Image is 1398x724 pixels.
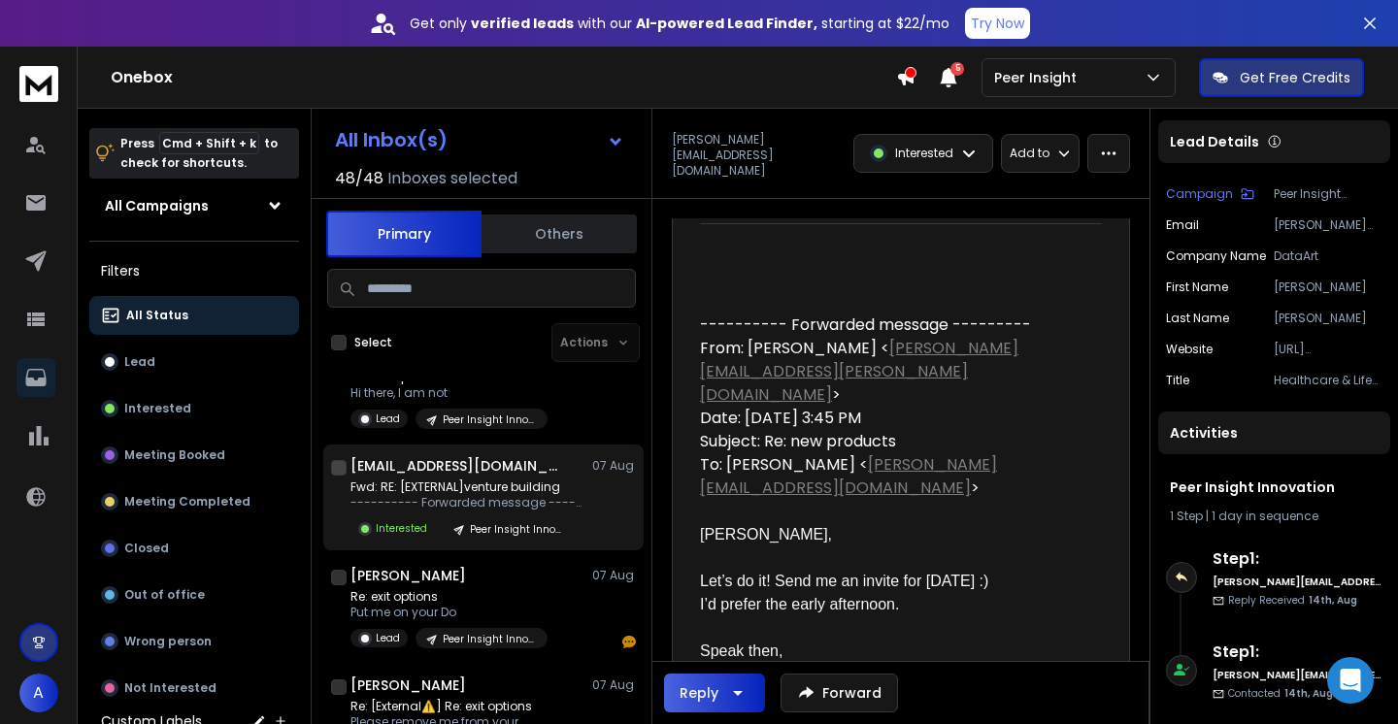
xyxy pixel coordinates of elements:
p: Title [1166,373,1189,388]
span: 14th, Aug [1284,686,1333,701]
p: Get only with our starting at $22/mo [410,14,949,33]
h1: [PERSON_NAME] [350,566,466,585]
a: [PERSON_NAME][EMAIL_ADDRESS][PERSON_NAME][DOMAIN_NAME] [700,337,1018,406]
p: Interested [376,521,427,536]
div: I’d prefer the early afternoon. [700,593,1086,616]
h3: Inboxes selected [387,167,517,190]
a: [PERSON_NAME][EMAIL_ADDRESS][DOMAIN_NAME] [700,453,997,499]
button: Others [482,213,637,255]
p: Campaign [1166,186,1233,202]
p: [URL][DOMAIN_NAME] [1274,342,1382,357]
span: 48 / 48 [335,167,383,190]
p: [PERSON_NAME] [1274,311,1382,326]
p: Meeting Booked [124,447,225,463]
span: 14th, Aug [1309,593,1357,608]
p: Peer Insight [994,68,1084,87]
p: Peer Insight Innovation [1274,186,1382,202]
button: All Inbox(s) [319,120,640,159]
p: Interested [895,146,953,161]
h3: Filters [89,257,299,284]
button: Closed [89,529,299,568]
div: Activities [1158,411,1390,454]
h1: Onebox [111,66,896,89]
label: Select [354,335,392,350]
p: Interested [124,401,191,416]
p: Healthcare & Life Sciences: Director of Innovation [1274,373,1382,388]
div: Subject: Re: new products [700,430,1086,453]
strong: verified leads [471,14,574,33]
button: Try Now [965,8,1030,39]
p: Last Name [1166,311,1229,326]
p: Lead [124,354,155,370]
p: Peer Insight Innovation [470,522,563,537]
button: All Campaigns [89,186,299,225]
p: 07 Aug [592,568,636,583]
button: Get Free Credits [1199,58,1364,97]
p: All Status [126,308,188,323]
p: Closed [124,541,169,556]
span: 1 day in sequence [1212,508,1318,524]
span: Cmd + Shift + k [159,132,259,154]
h6: Step 1 : [1213,547,1382,571]
div: Reply [680,683,718,703]
p: Company Name [1166,248,1266,264]
p: First Name [1166,280,1228,295]
button: Interested [89,389,299,428]
h6: Step 1 : [1213,641,1382,664]
strong: AI-powered Lead Finder, [636,14,817,33]
p: Peer Insight Innovation [443,412,536,427]
p: Put me on your Do [350,605,548,620]
p: 07 Aug [592,458,636,474]
button: Out of office [89,576,299,614]
p: [PERSON_NAME][EMAIL_ADDRESS][PERSON_NAME][DOMAIN_NAME] [1274,217,1382,233]
p: Peer Insight Innovation [443,632,536,646]
button: A [19,674,58,712]
div: Speak then, [700,640,1086,663]
p: Press to check for shortcuts. [120,134,278,173]
p: Lead [376,631,400,645]
p: Try Now [971,14,1024,33]
div: Open Intercom Messenger [1327,657,1374,704]
p: Lead Details [1170,132,1259,151]
p: Re: [External⚠️] Re: exit options [350,699,548,714]
h6: [PERSON_NAME][EMAIL_ADDRESS][DOMAIN_NAME] [1213,668,1382,682]
p: [PERSON_NAME] [1274,280,1382,295]
button: Lead [89,343,299,381]
div: Let’s do it! Send me an invite for [DATE] :) [700,570,1086,593]
button: All Status [89,296,299,335]
div: ---------- Forwarded message --------- [700,313,1086,337]
button: Reply [664,674,765,712]
h1: All Campaigns [105,196,209,215]
p: ---------- Forwarded message --------- From: [GEOGRAPHIC_DATA], [350,495,583,510]
div: To: [PERSON_NAME] < > [700,453,1086,500]
h1: [EMAIL_ADDRESS][DOMAIN_NAME] [350,456,564,476]
p: Contacted [1228,686,1333,701]
p: Fwd: RE: [EXTERNAL]venture building [350,479,583,495]
span: 1 Step [1170,508,1203,524]
button: Not Interested [89,669,299,708]
p: Lead [376,411,400,426]
p: Email [1166,217,1199,233]
h1: Peer Insight Innovation [1170,477,1379,497]
p: Wrong person [124,634,212,649]
p: [PERSON_NAME][EMAIL_ADDRESS][DOMAIN_NAME] [672,132,842,179]
p: Add to [1010,146,1049,161]
button: Meeting Booked [89,436,299,475]
button: Wrong person [89,622,299,661]
h6: [PERSON_NAME][EMAIL_ADDRESS][DOMAIN_NAME] [1213,575,1382,589]
button: Forward [781,674,898,712]
button: Meeting Completed [89,482,299,521]
h1: [PERSON_NAME] [350,675,466,695]
span: 5 [950,62,964,76]
img: logo [19,66,58,102]
p: Hi there, I am not [350,385,548,401]
button: Campaign [1166,186,1254,202]
p: DataArt [1274,248,1382,264]
p: 07 Aug [592,677,636,693]
p: Website [1166,342,1213,357]
p: Not Interested [124,680,216,696]
h1: All Inbox(s) [335,130,448,149]
div: | [1170,509,1379,524]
